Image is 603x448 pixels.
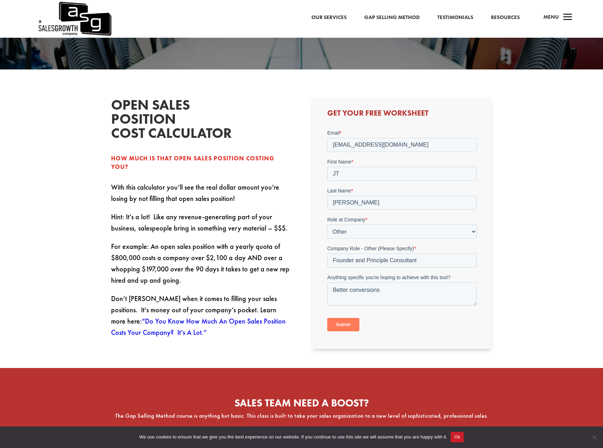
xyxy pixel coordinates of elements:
[327,129,477,337] iframe: Form 0
[561,11,575,25] span: a
[111,241,291,293] p: For example: An open sales position with a yearly quota of $800,000 costs a company over $2,100 a...
[491,13,520,22] a: Resources
[21,412,582,420] p: The Gap Selling Method course is anything but basic. This class is built to take your sales organ...
[591,434,598,441] span: No
[543,13,559,20] span: Menu
[111,98,217,144] h2: Open sales Position Cost Calculator
[111,182,291,211] p: With this calculator you’ll see the real dollar amount you’re losing by not filling that open sal...
[437,13,473,22] a: Testimonials
[139,434,447,441] span: We use cookies to ensure that we give you the best experience on our website. If you continue to ...
[111,293,291,338] p: Don’t [PERSON_NAME] when it comes to filling your sales positions. It’s money out of your company...
[21,398,582,412] h2: SALES TEAM NEED A BOOST?
[111,317,286,337] a: “Do You Know How Much An Open Sales Position Costs Your Company? It’s A Lot.”
[111,211,291,241] p: Hint: It’s a lot! Like any revenue-generating part of your business, salespeople bring in somethi...
[311,13,347,22] a: Our Services
[364,13,420,22] a: Gap Selling Method
[451,432,464,442] button: Ok
[327,109,477,121] h3: Get Your Free Worksheet
[111,154,291,171] div: How much is that open sales position costing you?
